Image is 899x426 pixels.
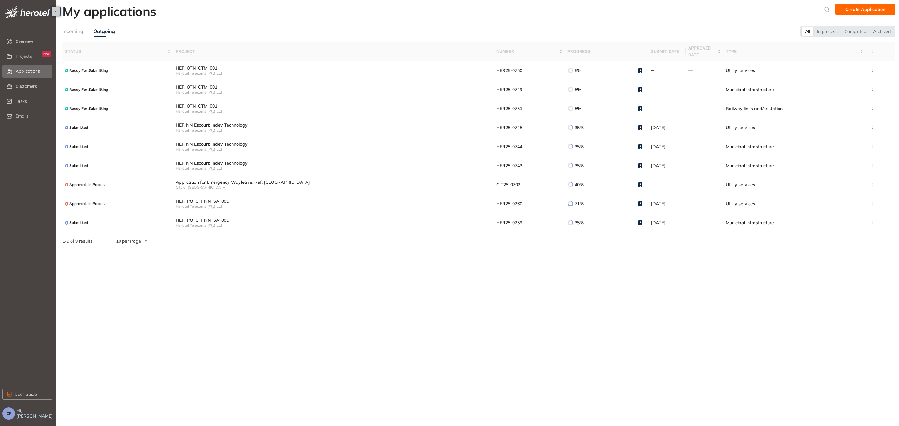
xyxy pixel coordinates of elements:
span: Approvals In Process [69,182,106,187]
span: HER25-0750 [496,68,522,73]
div: Archived [870,27,894,36]
span: Submitted [69,125,88,130]
div: HER_POTCH_NN_SA_001 [176,199,491,204]
span: type [726,48,858,55]
div: City of [GEOGRAPHIC_DATA] [176,185,491,190]
span: Railway lines and/or station [726,106,783,111]
span: CF [7,411,11,416]
span: — [688,144,693,149]
strong: 1 - 9 [62,238,69,244]
span: [DATE] [651,125,666,130]
div: HER_QTN_CTM_001 [176,65,491,71]
span: [DATE] [651,163,666,168]
span: Ready For Submitting [69,87,108,92]
span: — [688,125,693,130]
span: — [688,201,693,206]
div: Herotel Telecoms (Pty) Ltd [176,223,491,228]
span: status [65,48,166,55]
span: — [688,220,693,225]
span: Ready For Submitting [69,68,108,73]
span: Customers [16,80,51,93]
span: Ready For Submitting [69,106,108,111]
div: All [802,27,813,36]
span: HER25-0259 [496,220,522,225]
span: 35% [575,125,584,130]
div: Application for Emergency Wayleave: Ref: [GEOGRAPHIC_DATA] [176,180,491,185]
span: [DATE] [651,220,666,225]
div: Completed [841,27,870,36]
div: Herotel Telecoms (Pty) Ltd [176,109,491,114]
span: Utility services [726,201,755,206]
div: Herotel Telecoms (Pty) Ltd [176,166,491,171]
span: Municipal infrastructure [726,87,774,92]
div: HER_POTCH_NN_SA_001 [176,218,491,223]
button: CF [2,407,15,420]
button: User Guide [2,389,52,400]
span: Applications [16,69,40,74]
span: 5% [575,106,581,111]
span: 71% [575,201,584,206]
span: Utility services [726,125,755,130]
div: Outgoing [93,27,115,35]
span: [DATE] [651,144,666,149]
span: Create Application [845,6,885,13]
span: — [651,106,654,111]
span: — [688,163,693,168]
th: status [62,42,173,61]
span: HER25-0751 [496,106,522,111]
span: — [651,182,654,187]
span: 9 results [75,238,92,244]
div: HER NN Escourt: Indev Technology [176,142,491,147]
span: — [651,68,654,73]
span: number [496,48,558,55]
span: Tasks [16,95,51,108]
div: Herotel Telecoms (Pty) Ltd [176,128,491,133]
span: Projects [16,54,32,59]
th: type [723,42,866,61]
span: HER25-0743 [496,163,522,168]
span: 35% [575,144,584,149]
span: 5% [575,87,581,92]
span: — [688,106,693,111]
div: Herotel Telecoms (Pty) Ltd [176,71,491,75]
span: Submitted [69,220,88,225]
div: New [42,51,51,57]
span: 5% [575,68,581,73]
th: number [494,42,565,61]
span: HER25-0744 [496,144,522,149]
div: Herotel Telecoms (Pty) Ltd [176,147,491,152]
span: — [688,68,693,73]
div: Incoming [62,27,83,35]
span: [DATE] [651,201,666,206]
span: Submitted [69,163,88,168]
th: project [173,42,494,61]
span: Hi, [PERSON_NAME] [17,408,54,419]
div: In process [813,27,841,36]
th: approved date [686,42,723,61]
span: Municipal infrastructure [726,220,774,225]
div: HER_QTN_CTM_001 [176,85,491,90]
span: Utility services [726,68,755,73]
span: Municipal infrastructure [726,163,774,168]
div: HER_QTN_CTM_001 [176,104,491,109]
span: 40% [575,182,584,187]
span: Approvals In Process [69,201,106,206]
span: — [651,87,654,92]
span: Emails [16,114,28,119]
span: Submitted [69,144,88,149]
div: Herotel Telecoms (Pty) Ltd [176,90,491,94]
div: HER NN Escourt: Indev Technology [176,123,491,128]
span: Municipal infrastructure [726,144,774,149]
span: HER25-0745 [496,125,522,130]
span: — [688,87,693,92]
span: 35% [575,163,584,168]
span: 35% [575,220,584,225]
img: logo [5,6,50,18]
h2: My applications [62,4,156,19]
div: Herotel Telecoms (Pty) Ltd [176,204,491,209]
th: progress [565,42,648,61]
span: Overview [16,35,51,48]
button: Create Application [835,4,895,15]
span: — [688,182,693,187]
div: HER NN Escourt: Indev Technology [176,161,491,166]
